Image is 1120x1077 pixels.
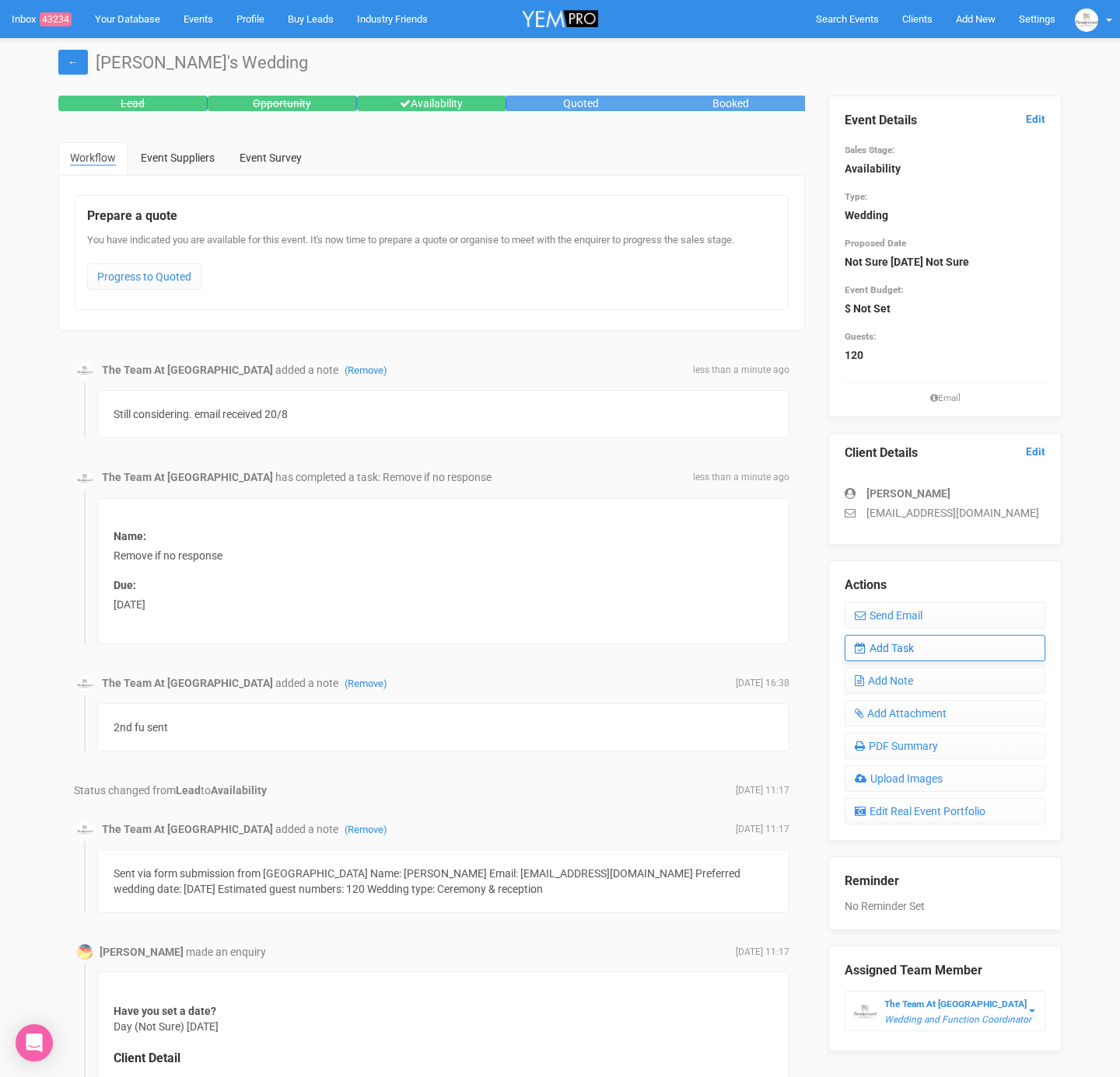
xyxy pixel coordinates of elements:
[40,12,72,26] span: 43234
[77,944,93,960] img: Profile Image
[208,96,357,111] div: Opportunity
[845,349,863,361] strong: 120
[845,991,1045,1031] button: The Team At [GEOGRAPHIC_DATA] Wedding and Function Coordinator
[58,50,88,75] a: ←
[656,96,805,111] div: Booked
[884,1014,1031,1025] em: Wedding and Function Coordinator
[1026,112,1045,127] a: Edit
[845,238,906,249] small: Proposed Date
[87,233,776,298] div: You have indicated you are available for this event. It's now time to prepare a quote or organise...
[275,364,387,376] span: added a note
[102,471,273,483] strong: The Team At [GEOGRAPHIC_DATA]
[736,784,789,797] span: [DATE] 11:17
[77,471,93,486] img: BGLogo.jpg
[845,256,969,268] strong: Not Sure [DATE] Not Sure
[845,302,891,315] strong: $ Not Set
[114,577,773,612] div: [DATE]
[211,784,267,796] strong: Availability
[845,331,876,342] small: Guests:
[97,703,789,751] div: 2nd fu sent
[114,577,773,593] label: Due:
[87,263,201,290] a: Progress to Quoted
[77,822,93,838] img: BGLogo.jpg
[186,946,266,958] span: made an enquiry
[845,392,1045,405] small: Email
[853,1000,877,1023] img: BGLogo.jpg
[114,528,773,544] label: Name:
[845,635,1045,661] a: Add Task
[114,528,773,563] div: Remove if no response
[97,849,789,913] div: Sent via form submission from [GEOGRAPHIC_DATA] Name: [PERSON_NAME] Email: [EMAIL_ADDRESS][DOMAIN...
[845,505,1045,521] p: [EMAIL_ADDRESS][DOMAIN_NAME]
[102,677,273,689] strong: The Team At [GEOGRAPHIC_DATA]
[77,363,93,378] img: BGLogo.jpg
[845,962,1045,980] legend: Assigned Team Member
[845,733,1045,759] a: PDF Summary
[97,390,789,438] div: Still considering. email received 20/8
[58,142,128,175] a: Workflow
[845,112,1045,130] legend: Event Details
[956,13,996,25] span: Add New
[845,700,1045,727] a: Add Attachment
[16,1024,53,1061] div: Open Intercom Messenger
[129,142,226,173] a: Event Suppliers
[845,162,901,175] strong: Availability
[1075,9,1098,32] img: BGLogo.jpg
[845,873,1045,891] legend: Reminder
[736,677,789,690] span: [DATE] 16:38
[77,676,93,692] img: BGLogo.jpg
[884,999,1027,1009] strong: The Team At [GEOGRAPHIC_DATA]
[275,677,387,689] span: added a note
[736,946,789,959] span: [DATE] 11:17
[275,471,492,483] span: has completed a task: Remove if no response
[845,145,894,155] small: Sales Stage:
[176,784,201,796] strong: Lead
[506,96,656,111] div: Quoted
[845,209,888,221] strong: Wedding
[58,54,1062,72] h1: [PERSON_NAME]'s Wedding
[100,946,184,958] strong: [PERSON_NAME]
[345,364,387,376] a: (Remove)
[345,678,387,689] a: (Remove)
[902,13,933,25] span: Clients
[357,96,506,111] div: Availability
[114,1005,216,1017] strong: Have you set a date?
[345,824,387,835] a: (Remove)
[845,191,867,202] small: Type:
[845,577,1045,594] legend: Actions
[102,823,273,835] strong: The Team At [GEOGRAPHIC_DATA]
[102,364,273,376] strong: The Team At [GEOGRAPHIC_DATA]
[275,823,387,835] span: added a note
[845,284,903,295] small: Event Budget:
[74,784,267,796] span: Status changed from to
[816,13,879,25] span: Search Events
[58,96,208,111] div: Lead
[693,471,789,484] span: less than a minute ago
[736,823,789,836] span: [DATE] 11:17
[693,364,789,377] span: less than a minute ago
[1026,444,1045,459] a: Edit
[87,207,776,225] legend: Prepare a quote
[866,487,950,500] strong: [PERSON_NAME]
[228,142,313,173] a: Event Survey
[845,798,1045,824] a: Edit Real Event Portfolio
[845,667,1045,694] a: Add Note
[845,602,1045,629] a: Send Email
[845,857,1045,914] div: No Reminder Set
[114,1050,773,1068] legend: Client Detail
[845,444,1045,462] legend: Client Details
[845,765,1045,792] a: Upload Images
